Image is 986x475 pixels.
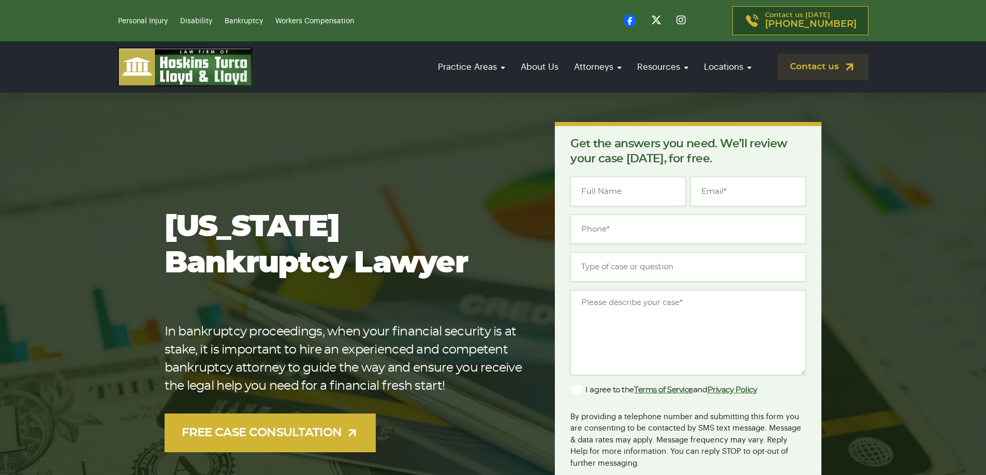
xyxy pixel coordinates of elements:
a: Resources [632,52,694,82]
a: Bankruptcy [225,18,263,25]
img: arrow-up-right-light.svg [346,426,359,439]
a: Locations [699,52,757,82]
span: [PHONE_NUMBER] [765,19,857,29]
a: About Us [516,52,564,82]
a: Workers Compensation [275,18,354,25]
input: Type of case or question [570,252,806,282]
p: Contact us [DATE] [765,12,857,29]
a: Practice Areas [433,52,510,82]
input: Email* [690,177,806,206]
p: Get the answers you need. We’ll review your case [DATE], for free. [570,136,806,166]
h1: [US_STATE] Bankruptcy Lawyer [165,209,522,282]
p: In bankruptcy proceedings, when your financial security is at stake, it is important to hire an e... [165,323,522,395]
a: Contact us [DATE][PHONE_NUMBER] [732,6,869,35]
div: By providing a telephone number and submitting this form you are consenting to be contacted by SM... [570,405,806,470]
a: Attorneys [569,52,627,82]
a: Terms of Service [634,386,693,394]
a: Personal Injury [118,18,168,25]
img: logo [118,48,253,86]
a: Privacy Policy [708,386,757,394]
label: I agree to the and [570,384,757,396]
a: Disability [180,18,212,25]
a: Contact us [777,54,869,80]
input: Phone* [570,214,806,244]
a: FREE CASE CONSULTATION [165,413,376,452]
input: Full Name [570,177,686,206]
